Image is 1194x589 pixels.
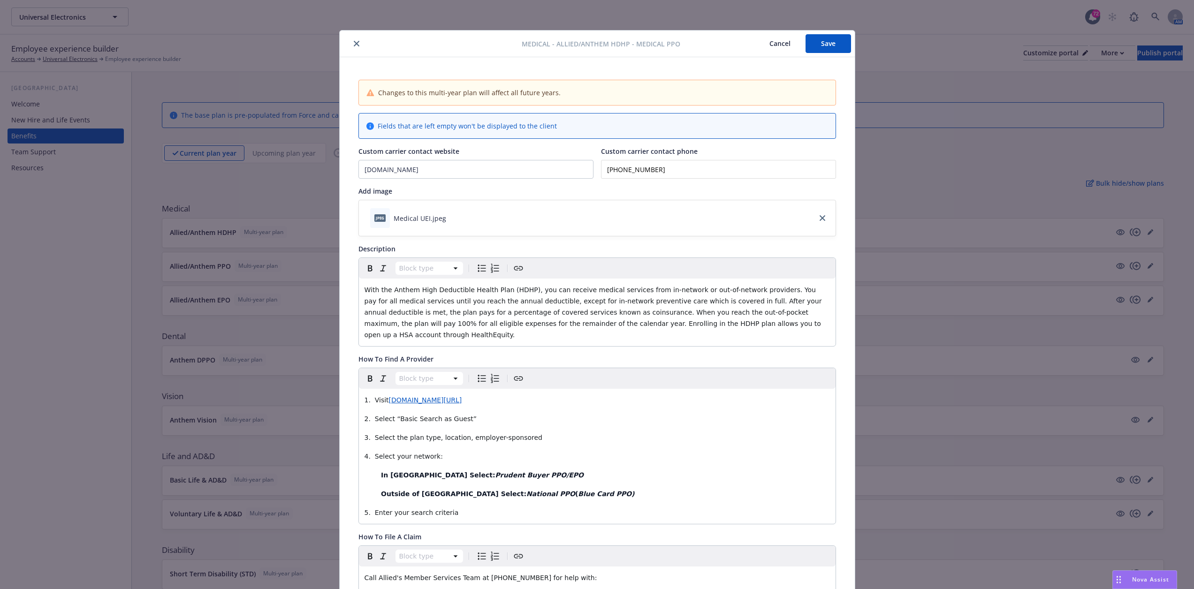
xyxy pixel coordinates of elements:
[377,262,390,275] button: Italic
[359,279,836,346] div: editable markdown
[488,550,502,563] button: Numbered list
[395,372,463,385] button: Block type
[601,160,836,179] input: Add custom carrier contact phone
[512,262,525,275] button: Create link
[364,262,377,275] button: Bold
[522,39,680,49] span: Medical - Allied/Anthem HDHP - Medical PPO
[364,550,377,563] button: Bold
[475,372,488,385] button: Bulleted list
[389,396,462,404] a: [DOMAIN_NAME][URL]
[578,490,634,498] strong: Blue Card PPO)
[806,34,851,53] button: Save
[358,532,421,541] span: How To File A Claim
[575,490,578,498] strong: (
[358,355,433,363] span: How To Find A Provider
[378,121,557,131] span: Fields that are left empty won't be displayed to the client
[817,212,828,224] a: close
[488,262,502,275] button: Numbered list
[365,434,542,441] span: 3. Select the plan type, location, employer-sponsored
[1113,571,1125,589] div: Drag to move
[450,213,457,223] button: download file
[601,147,698,156] span: Custom carrier contact phone
[365,415,477,423] span: 2. Select “Basic Search as Guest”
[512,550,525,563] button: Create link
[394,213,446,223] div: Medical UEI.jpeg
[359,389,836,524] div: editable markdown
[395,262,463,275] button: Block type
[475,372,502,385] div: toggle group
[377,550,390,563] button: Italic
[365,509,459,516] span: 5. Enter your search criteria
[475,550,502,563] div: toggle group
[488,372,502,385] button: Numbered list
[395,550,463,563] button: Block type
[495,471,583,479] strong: Prudent Buyer PPO/EPO
[1132,575,1169,583] span: Nova Assist
[358,147,459,156] span: Custom carrier contact website
[475,550,488,563] button: Bulleted list
[754,34,806,53] button: Cancel
[358,244,395,253] span: Description
[365,453,443,460] span: 4. Select your network:
[365,574,597,581] span: Call Allied's Member Services Team at [PHONE_NUMBER] for help with:
[365,286,824,339] span: With the Anthem High Deductible Health Plan (HDHP), you can receive medical services from in-netw...
[359,160,593,178] input: Add custom carrier contact website
[358,187,392,196] span: Add image
[475,262,502,275] div: toggle group
[512,372,525,385] button: Create link
[526,490,575,498] strong: National PPO
[377,372,390,385] button: Italic
[374,214,386,221] span: jpeg
[378,88,561,98] span: Changes to this multi-year plan will affect all future years.
[365,396,389,404] span: 1. Visit
[351,38,362,49] button: close
[475,262,488,275] button: Bulleted list
[1112,570,1177,589] button: Nova Assist
[364,372,377,385] button: Bold
[381,490,526,498] strong: Outside of [GEOGRAPHIC_DATA] Select:
[381,471,495,479] strong: In [GEOGRAPHIC_DATA] Select:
